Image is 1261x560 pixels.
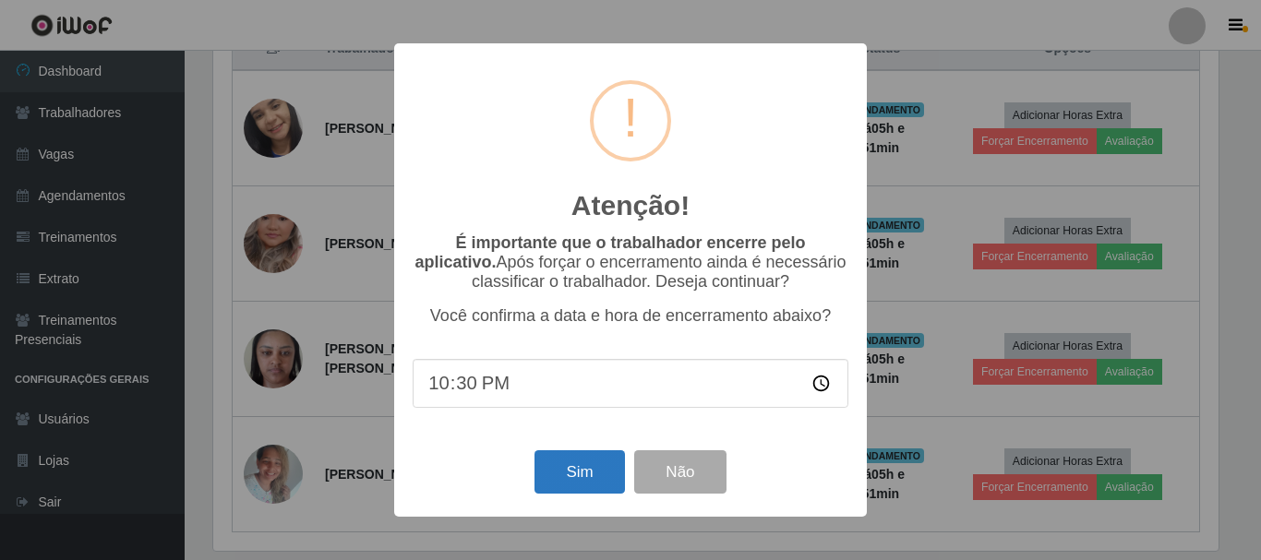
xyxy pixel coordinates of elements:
[534,450,624,494] button: Sim
[413,306,848,326] p: Você confirma a data e hora de encerramento abaixo?
[413,233,848,292] p: Após forçar o encerramento ainda é necessário classificar o trabalhador. Deseja continuar?
[414,233,805,271] b: É importante que o trabalhador encerre pelo aplicativo.
[571,189,690,222] h2: Atenção!
[634,450,726,494] button: Não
